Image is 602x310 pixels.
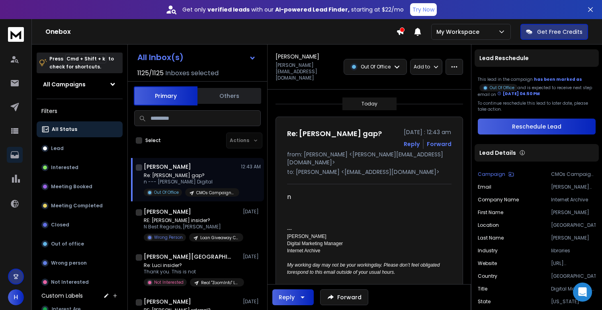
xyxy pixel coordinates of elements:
button: Reschedule Lead [478,119,596,135]
button: Others [197,87,261,105]
button: All Inbox(s) [131,49,262,65]
p: Press to check for shortcuts. [49,55,114,71]
button: Reply [272,289,314,305]
i: respond to this email outside of your usual hours. [291,269,395,275]
p: Interested [51,164,78,171]
p: [PERSON_NAME][EMAIL_ADDRESS][DOMAIN_NAME] [551,184,596,190]
button: Campaign [478,171,514,177]
p: Get Free Credits [537,28,582,36]
img: logo [8,27,24,42]
button: H [8,289,24,305]
p: title [478,286,487,292]
span: has been marked as [534,76,582,82]
p: to: [PERSON_NAME] <[EMAIL_ADDRESS][DOMAIN_NAME]> [287,168,451,176]
h1: [PERSON_NAME] [144,208,191,216]
p: [PERSON_NAME][EMAIL_ADDRESS][DOMAIN_NAME] [276,62,339,81]
button: Interested [37,160,123,175]
p: My Workspace [436,28,483,36]
p: Country [478,273,497,279]
p: N Best Regards, [PERSON_NAME] [144,224,239,230]
h3: Filters [37,105,123,117]
h1: All Campaigns [43,80,86,88]
p: Real "ZoomInfo" Lead List [201,280,239,286]
p: n --- [PERSON_NAME] Digital [144,179,239,185]
button: Wrong person [37,255,123,271]
p: libraries [551,248,596,254]
p: Re: [PERSON_NAME] gap? [144,172,239,179]
div: Open Intercom Messenger [573,283,592,302]
h1: All Inbox(s) [137,53,184,61]
p: Loan Giveaway CEM [200,235,238,241]
p: Email [478,184,491,190]
p: [US_STATE] [551,298,596,305]
p: Re: Luci insider? [144,262,239,269]
label: Select [145,137,161,144]
p: Closed [51,222,69,228]
p: [DATE] : 12:43 am [404,128,451,136]
i: My working day may not be your working [287,262,373,268]
button: Out of office [37,236,123,252]
button: Not Interested [37,274,123,290]
p: Thank you. This is not [144,269,239,275]
p: Today [362,101,377,107]
button: Forward [320,289,368,305]
p: First Name [478,209,503,216]
strong: verified leads [207,6,250,14]
button: Primary [134,86,197,105]
div: [DATE] 04:50 PM [497,91,540,97]
p: Meeting Booked [51,183,92,190]
button: Meeting Completed [37,198,123,214]
div: --- [287,226,445,233]
p: Get only with our starting at $22/mo [182,6,404,14]
p: [DATE] [243,298,261,305]
p: Internet Archive [551,197,596,203]
p: [GEOGRAPHIC_DATA] [551,222,596,228]
p: Lead Reschedule [479,54,529,62]
button: All Status [37,121,123,137]
button: All Campaigns [37,76,123,92]
div: Forward [427,140,451,148]
p: Not Interested [154,279,184,285]
h3: Inboxes selected [165,68,219,78]
p: [DATE] [243,253,261,260]
button: Lead [37,140,123,156]
strong: AI-powered Lead Finder, [275,6,350,14]
div: [PERSON_NAME] Digital Marketing Manager Internet Archive [287,233,445,276]
p: [URL][DOMAIN_NAME] [551,260,596,267]
p: Out Of Office [490,85,514,91]
p: Company Name [478,197,519,203]
button: Closed [37,217,123,233]
p: 12:43 AM [241,164,261,170]
p: Wrong person [51,260,87,266]
p: [PERSON_NAME] [551,209,596,216]
p: Wrong Person [154,234,183,240]
p: Out Of Office [361,64,391,70]
h1: [PERSON_NAME] [144,298,191,306]
span: 1125 / 1125 [137,68,164,78]
p: Digital Marketing Manager [551,286,596,292]
div: This lead in the campaign and is expected to receive next step email on [478,76,596,97]
p: Lead Details [479,149,516,157]
p: To continue reschedule this lead to later date, please take action. [478,100,596,112]
button: Reply [404,140,420,148]
span: Cmd + Shift + k [65,54,106,63]
p: [PERSON_NAME] [551,235,596,241]
button: Get Free Credits [520,24,588,40]
p: website [478,260,497,267]
button: Meeting Booked [37,179,123,195]
p: Out Of Office [154,189,179,195]
p: Campaign [478,171,505,177]
p: RE: [PERSON_NAME] insider? [144,217,239,224]
p: CMOs Campaign Optivate [551,171,596,177]
p: All Status [52,126,77,133]
p: industry [478,248,498,254]
p: Last Name [478,235,504,241]
p: CMOs Campaign Optivate [196,190,235,196]
h1: Onebox [45,27,396,37]
p: location [478,222,499,228]
p: Try Now [412,6,434,14]
p: Meeting Completed [51,203,103,209]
